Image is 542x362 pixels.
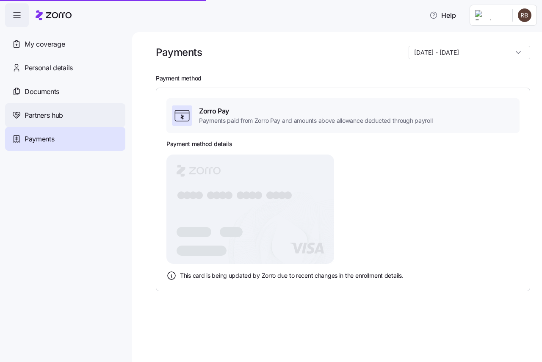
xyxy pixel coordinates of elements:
[271,189,281,202] tspan: ●
[25,86,59,97] span: Documents
[5,103,125,127] a: Partners hub
[180,271,403,280] span: This card is being updated by Zorro due to recent changes in the enrollment details.
[283,189,293,202] tspan: ●
[199,106,432,116] span: Zorro Pay
[475,10,506,20] img: Employer logo
[5,56,125,80] a: Personal details
[218,189,228,202] tspan: ●
[156,46,202,59] h1: Payments
[277,189,287,202] tspan: ●
[206,189,216,202] tspan: ●
[166,140,232,148] h3: Payment method details
[25,134,54,144] span: Payments
[429,10,456,20] span: Help
[5,80,125,103] a: Documents
[5,127,125,151] a: Payments
[177,189,186,202] tspan: ●
[236,189,246,202] tspan: ●
[25,63,73,73] span: Personal details
[183,189,192,202] tspan: ●
[242,189,252,202] tspan: ●
[25,39,65,50] span: My coverage
[25,110,63,121] span: Partners hub
[194,189,204,202] tspan: ●
[423,7,463,24] button: Help
[265,189,275,202] tspan: ●
[224,189,234,202] tspan: ●
[5,32,125,56] a: My coverage
[212,189,222,202] tspan: ●
[199,116,432,125] span: Payments paid from Zorro Pay and amounts above allowance deducted through payroll
[248,189,257,202] tspan: ●
[518,8,531,22] img: b7134a89f0e3748f552f4c81c1ed0115
[254,189,263,202] tspan: ●
[188,189,198,202] tspan: ●
[156,75,530,83] h2: Payment method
